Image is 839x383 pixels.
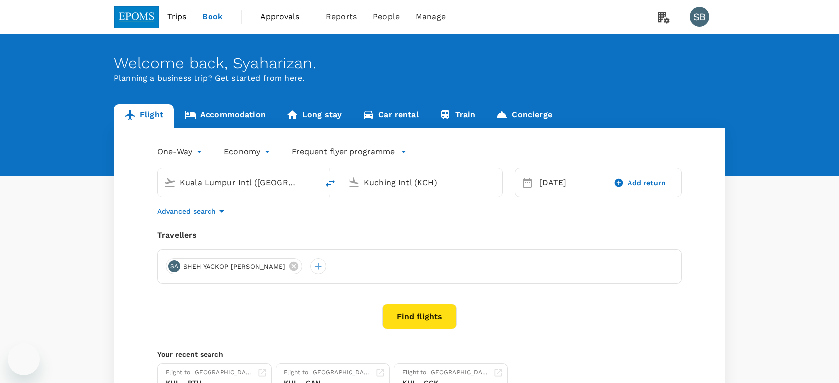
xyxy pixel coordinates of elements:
[174,104,276,128] a: Accommodation
[352,104,429,128] a: Car rental
[157,205,228,217] button: Advanced search
[495,181,497,183] button: Open
[114,104,174,128] a: Flight
[292,146,395,158] p: Frequent flyer programme
[429,104,486,128] a: Train
[166,368,253,378] div: Flight to [GEOGRAPHIC_DATA]
[166,258,302,274] div: SASHEH YACKOP [PERSON_NAME]
[364,175,482,190] input: Going to
[326,11,357,23] span: Reports
[486,104,562,128] a: Concierge
[416,11,446,23] span: Manage
[8,343,40,375] iframe: Button to launch messaging window
[535,173,602,192] div: [DATE]
[690,7,709,27] div: SB
[224,144,272,160] div: Economy
[382,304,457,329] button: Find flights
[167,11,187,23] span: Trips
[114,54,725,72] div: Welcome back , Syaharizan .
[292,146,407,158] button: Frequent flyer programme
[114,6,159,28] img: EPOMS SDN BHD
[628,178,666,188] span: Add return
[157,349,682,359] p: Your recent search
[157,144,204,160] div: One-Way
[157,229,682,241] div: Travellers
[177,262,291,272] span: SHEH YACKOP [PERSON_NAME]
[157,206,216,216] p: Advanced search
[260,11,310,23] span: Approvals
[114,72,725,84] p: Planning a business trip? Get started from here.
[276,104,352,128] a: Long stay
[311,181,313,183] button: Open
[202,11,223,23] span: Book
[318,171,342,195] button: delete
[373,11,400,23] span: People
[180,175,297,190] input: Depart from
[284,368,371,378] div: Flight to [GEOGRAPHIC_DATA]
[402,368,489,378] div: Flight to [GEOGRAPHIC_DATA]
[168,260,180,272] div: SA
